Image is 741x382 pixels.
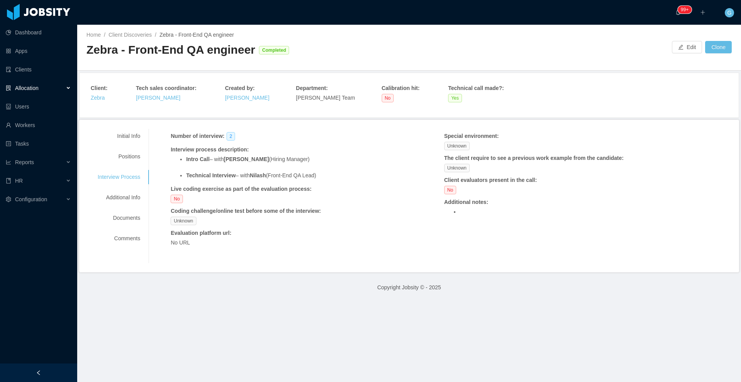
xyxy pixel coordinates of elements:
span: / [104,32,105,38]
strong: Evaluation platform url : [171,230,231,236]
sup: 206 [678,6,692,14]
strong: Client evaluators present in the call : [444,177,537,183]
div: Comments [88,231,149,246]
i: icon: book [6,178,11,183]
i: icon: bell [675,10,681,15]
strong: Live coding exercise as part of the evaluation process : [171,186,311,192]
div: Positions [88,149,149,164]
button: icon: editEdit [672,41,702,53]
a: icon: profileTasks [6,136,71,151]
strong: Number of interview : [171,133,224,139]
span: [PERSON_NAME] Team [296,95,355,101]
span: Reports [15,159,34,165]
div: Documents [88,211,149,225]
span: No [382,94,394,102]
span: Allocation [15,85,39,91]
a: [PERSON_NAME] [225,95,269,101]
a: Client Discoveries [108,32,152,38]
strong: Technical call made? : [448,85,504,91]
strong: [PERSON_NAME] [224,156,269,162]
span: No URL [171,239,190,246]
footer: Copyright Jobsity © - 2025 [77,274,741,301]
button: Clone [705,41,732,53]
div: Zebra - Front-End QA engineer [86,42,255,58]
strong: Intro Call [186,156,210,162]
li: – with (Hiring Manager) [186,155,398,171]
i: icon: solution [6,85,11,91]
a: icon: appstoreApps [6,43,71,59]
span: Unknown [171,217,196,225]
strong: Nilash [250,172,266,178]
div: Interview Process [88,170,149,184]
a: Zebra [91,95,105,101]
a: icon: pie-chartDashboard [6,25,71,40]
strong: Calibration hit : [382,85,420,91]
i: icon: plus [700,10,705,15]
span: Unknown [444,142,470,150]
div: Initial Info [88,129,149,143]
strong: Department : [296,85,328,91]
span: Unknown [444,164,470,172]
span: Completed [259,46,289,54]
span: Yes [448,94,462,102]
a: icon: auditClients [6,62,71,77]
span: G [727,8,732,17]
i: icon: setting [6,197,11,202]
span: / [155,32,156,38]
span: Zebra - Front-End QA engineer [159,32,234,38]
strong: Technical Interview [186,172,235,178]
strong: The client require to see a previous work example from the candidate : [444,155,624,161]
span: HR [15,178,23,184]
span: 2 [227,132,235,141]
strong: Additional notes : [444,199,488,205]
span: Configuration [15,196,47,202]
a: [PERSON_NAME] [136,95,180,101]
a: icon: robotUsers [6,99,71,114]
i: icon: line-chart [6,160,11,165]
li: – with (Front-End QA Lead) [186,171,398,180]
strong: Created by : [225,85,255,91]
strong: Client : [91,85,108,91]
span: No [171,195,183,203]
span: No [444,186,456,194]
strong: Coding challenge/online test before some of the interview : [171,208,321,214]
a: Home [86,32,101,38]
strong: Tech sales coordinator : [136,85,196,91]
a: icon: userWorkers [6,117,71,133]
strong: Interview process description : [171,146,249,153]
div: Additional Info [88,190,149,205]
strong: Special environment : [444,133,499,139]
